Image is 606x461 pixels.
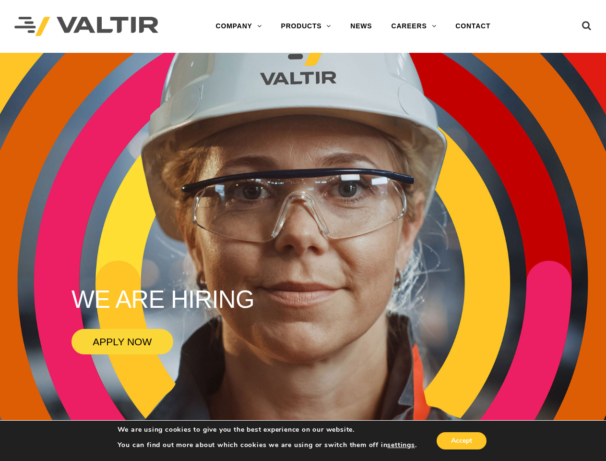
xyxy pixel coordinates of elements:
[387,441,415,449] button: settings
[206,17,272,36] a: COMPANY
[118,441,417,449] p: You can find out more about which cookies we are using or switch them off in .
[71,286,254,313] rs-layer: WE ARE HIRING
[14,17,158,36] img: Valtir
[71,329,173,354] a: APPLY NOW
[437,432,487,449] button: Accept
[446,17,500,36] a: CONTACT
[381,17,446,36] a: CAREERS
[341,17,381,36] a: NEWS
[118,425,417,434] p: We are using cookies to give you the best experience on our website.
[272,17,341,36] a: PRODUCTS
